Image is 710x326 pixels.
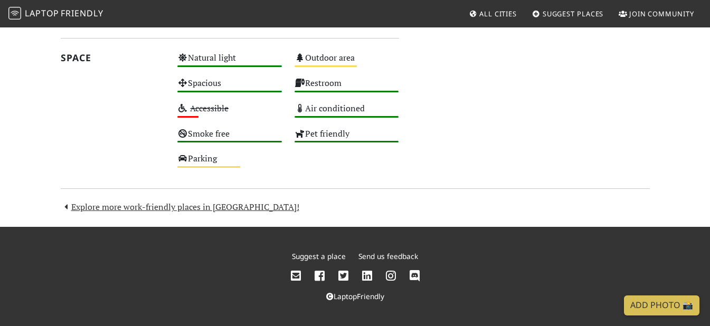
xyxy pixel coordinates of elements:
[292,251,346,261] a: Suggest a place
[288,50,405,75] div: Outdoor area
[629,9,694,18] span: Join Community
[171,50,288,75] div: Natural light
[171,151,288,176] div: Parking
[61,201,299,213] a: Explore more work-friendly places in [GEOGRAPHIC_DATA]!
[465,4,521,23] a: All Cities
[25,7,59,19] span: Laptop
[624,295,699,315] a: Add Photo 📸
[8,5,103,23] a: LaptopFriendly LaptopFriendly
[528,4,608,23] a: Suggest Places
[171,75,288,101] div: Spacious
[8,7,21,20] img: LaptopFriendly
[171,126,288,151] div: Smoke free
[543,9,604,18] span: Suggest Places
[288,126,405,151] div: Pet friendly
[288,75,405,101] div: Restroom
[190,102,229,114] s: Accessible
[614,4,698,23] a: Join Community
[61,7,103,19] span: Friendly
[288,101,405,126] div: Air conditioned
[61,52,165,63] h2: Space
[479,9,517,18] span: All Cities
[358,251,418,261] a: Send us feedback
[326,291,384,301] a: LaptopFriendly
